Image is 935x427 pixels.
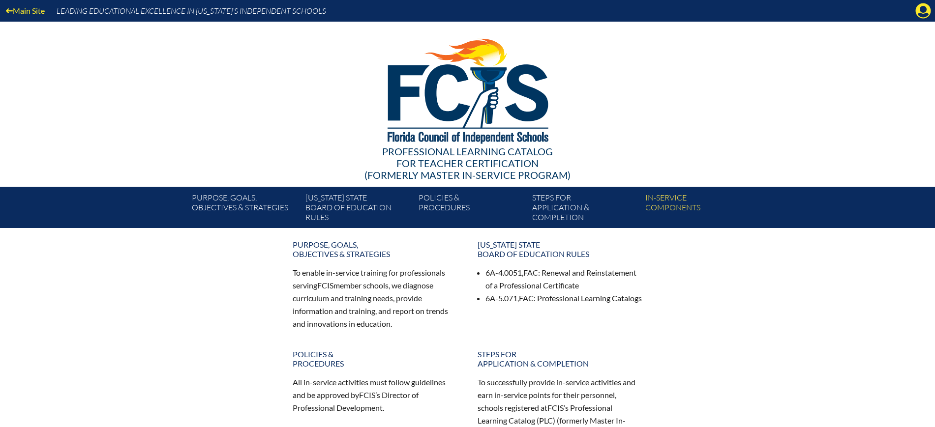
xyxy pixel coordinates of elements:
li: 6A-4.0051, : Renewal and Reinstatement of a Professional Certificate [485,266,643,292]
span: FCIS [317,281,333,290]
img: FCISlogo221.eps [366,22,569,156]
span: FCIS [547,403,564,412]
span: for Teacher Certification [396,157,539,169]
li: 6A-5.071, : Professional Learning Catalogs [485,292,643,305]
a: Steps forapplication & completion [528,191,641,228]
a: Policies &Procedures [287,345,464,372]
span: FAC [519,293,534,303]
span: FCIS [359,390,375,399]
a: Policies &Procedures [415,191,528,228]
a: [US_STATE] StateBoard of Education rules [472,236,649,262]
a: [US_STATE] StateBoard of Education rules [302,191,415,228]
a: Main Site [2,4,49,17]
svg: Manage Account [915,3,931,19]
span: PLC [539,416,553,425]
span: FAC [523,268,538,277]
div: Professional Learning Catalog (formerly Master In-service Program) [184,145,751,181]
p: To enable in-service training for professionals serving member schools, we diagnose curriculum an... [293,266,458,330]
a: Purpose, goals,objectives & strategies [188,191,301,228]
a: Steps forapplication & completion [472,345,649,372]
a: In-servicecomponents [641,191,754,228]
p: All in-service activities must follow guidelines and be approved by ’s Director of Professional D... [293,376,458,414]
a: Purpose, goals,objectives & strategies [287,236,464,262]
